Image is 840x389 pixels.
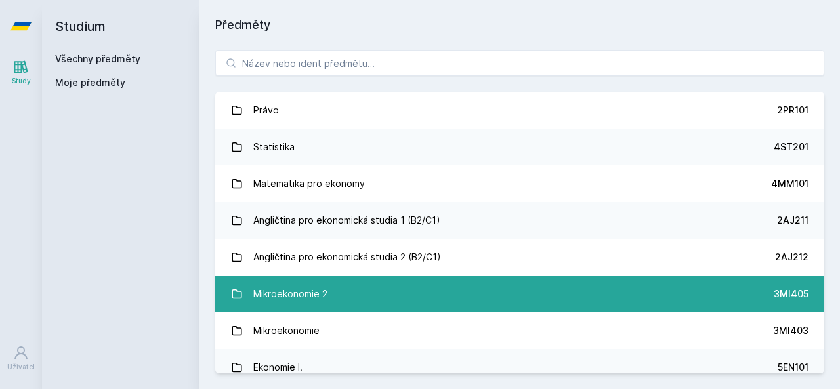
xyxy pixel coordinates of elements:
[215,50,824,76] input: Název nebo ident předmětu…
[215,129,824,165] a: Statistika 4ST201
[3,52,39,92] a: Study
[774,287,808,300] div: 3MI405
[7,362,35,372] div: Uživatel
[215,202,824,239] a: Angličtina pro ekonomická studia 1 (B2/C1) 2AJ211
[253,171,365,197] div: Matematika pro ekonomy
[773,324,808,337] div: 3MI403
[777,104,808,117] div: 2PR101
[215,92,824,129] a: Právo 2PR101
[3,338,39,379] a: Uživatel
[215,239,824,276] a: Angličtina pro ekonomická studia 2 (B2/C1) 2AJ212
[253,354,303,380] div: Ekonomie I.
[253,207,440,234] div: Angličtina pro ekonomická studia 1 (B2/C1)
[215,276,824,312] a: Mikroekonomie 2 3MI405
[215,165,824,202] a: Matematika pro ekonomy 4MM101
[777,214,808,227] div: 2AJ211
[775,251,808,264] div: 2AJ212
[253,244,441,270] div: Angličtina pro ekonomická studia 2 (B2/C1)
[12,76,31,86] div: Study
[215,312,824,349] a: Mikroekonomie 3MI403
[253,281,327,307] div: Mikroekonomie 2
[55,53,140,64] a: Všechny předměty
[253,317,320,344] div: Mikroekonomie
[774,140,808,154] div: 4ST201
[55,76,125,89] span: Moje předměty
[771,177,808,190] div: 4MM101
[253,97,279,123] div: Právo
[215,16,824,34] h1: Předměty
[778,361,808,374] div: 5EN101
[215,349,824,386] a: Ekonomie I. 5EN101
[253,134,295,160] div: Statistika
